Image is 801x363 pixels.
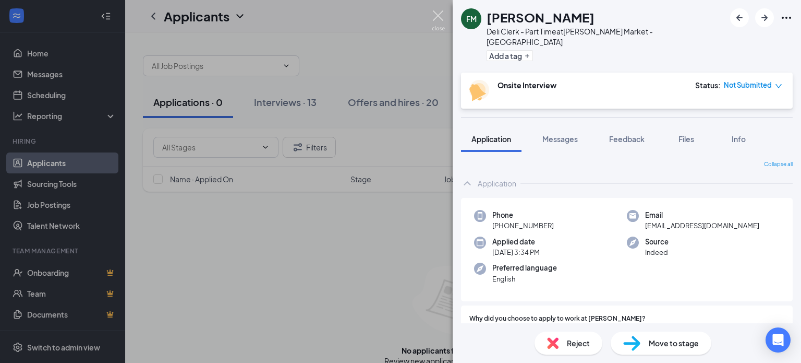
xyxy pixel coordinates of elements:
[649,337,699,349] span: Move to stage
[492,210,554,220] span: Phone
[730,8,749,27] button: ArrowLeftNew
[775,83,782,90] span: down
[764,160,793,169] span: Collapse all
[542,134,578,144] span: Messages
[755,8,774,27] button: ArrowRight
[732,134,746,144] span: Info
[469,314,646,324] span: Why did you choose to apply to work at [PERSON_NAME]?
[492,274,557,284] span: English
[609,134,645,144] span: Feedback
[567,337,590,349] span: Reject
[492,220,554,231] span: [PHONE_NUMBER]
[492,247,540,257] span: [DATE] 3:34 PM
[461,177,474,190] svg: ChevronUp
[645,220,759,231] span: [EMAIL_ADDRESS][DOMAIN_NAME]
[645,237,669,247] span: Source
[492,263,557,273] span: Preferred language
[724,80,772,90] span: Not Submitted
[471,134,511,144] span: Application
[645,210,759,220] span: Email
[487,50,533,61] button: PlusAdd a tag
[487,8,594,26] h1: [PERSON_NAME]
[497,80,556,90] b: Onsite Interview
[645,247,669,257] span: Indeed
[678,134,694,144] span: Files
[492,237,540,247] span: Applied date
[780,11,793,24] svg: Ellipses
[466,14,477,24] div: FM
[524,53,530,59] svg: Plus
[478,178,516,189] div: Application
[487,26,725,47] div: Deli Clerk - Part Time at [PERSON_NAME] Market - [GEOGRAPHIC_DATA]
[766,327,791,353] div: Open Intercom Messenger
[733,11,746,24] svg: ArrowLeftNew
[695,80,721,90] div: Status :
[758,11,771,24] svg: ArrowRight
